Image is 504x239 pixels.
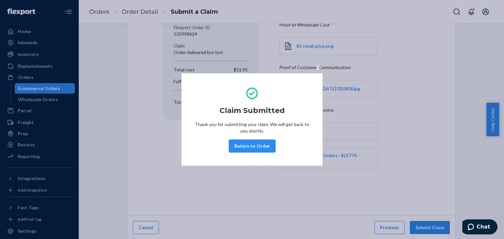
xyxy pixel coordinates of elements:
p: Thank you for submitting your claim. We will get back to you shortly. [195,121,309,134]
h2: Claim Submitted [220,105,285,116]
iframe: Opens a widget where you can chat to one of our agents [462,219,497,236]
span: × [315,62,321,73]
button: Return to Order [229,139,276,153]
